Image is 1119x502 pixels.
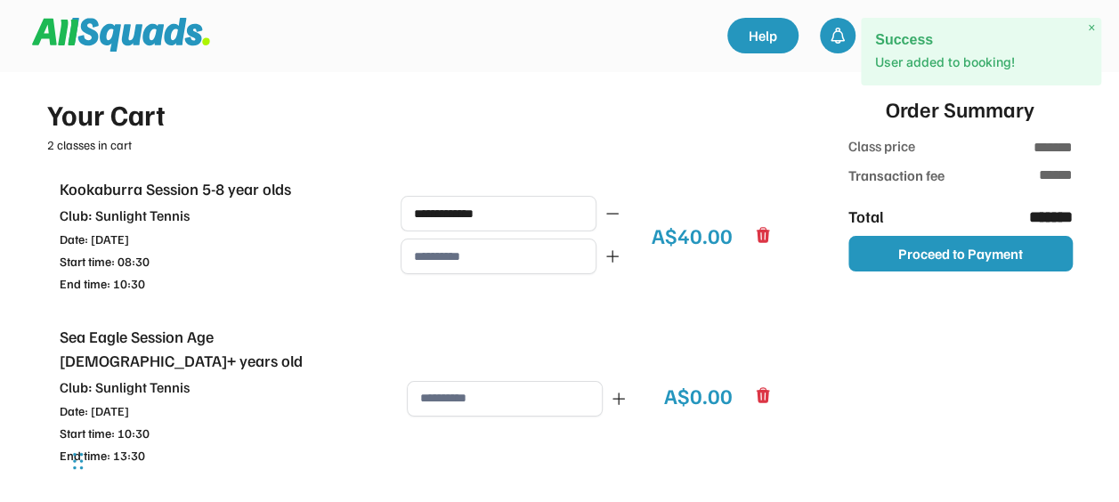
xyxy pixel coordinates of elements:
[727,18,799,53] a: Help
[60,274,371,293] div: End time: 10:30
[1088,20,1095,36] span: ×
[848,236,1073,271] button: Proceed to Payment
[664,379,733,411] div: A$0.00
[60,205,371,226] div: Club: Sunlight Tennis
[886,93,1034,125] div: Order Summary
[60,325,371,373] div: Sea Eagle Session Age [DEMOGRAPHIC_DATA]+ years old
[47,135,784,154] div: 2 classes in cart
[60,446,371,465] div: End time: 13:30
[875,32,1087,47] h2: Success
[32,18,210,52] img: Squad%20Logo.svg
[60,230,371,248] div: Date: [DATE]
[47,93,784,135] div: Your Cart
[652,219,733,251] div: A$40.00
[848,135,947,159] div: Class price
[848,165,947,186] div: Transaction fee
[60,376,371,398] div: Club: Sunlight Tennis
[60,401,371,420] div: Date: [DATE]
[875,53,1087,71] p: User added to booking!
[829,27,847,45] img: bell-03%20%281%29.svg
[848,205,947,229] div: Total
[60,252,371,271] div: Start time: 08:30
[60,424,371,442] div: Start time: 10:30
[60,177,371,201] div: Kookaburra Session 5-8 year olds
